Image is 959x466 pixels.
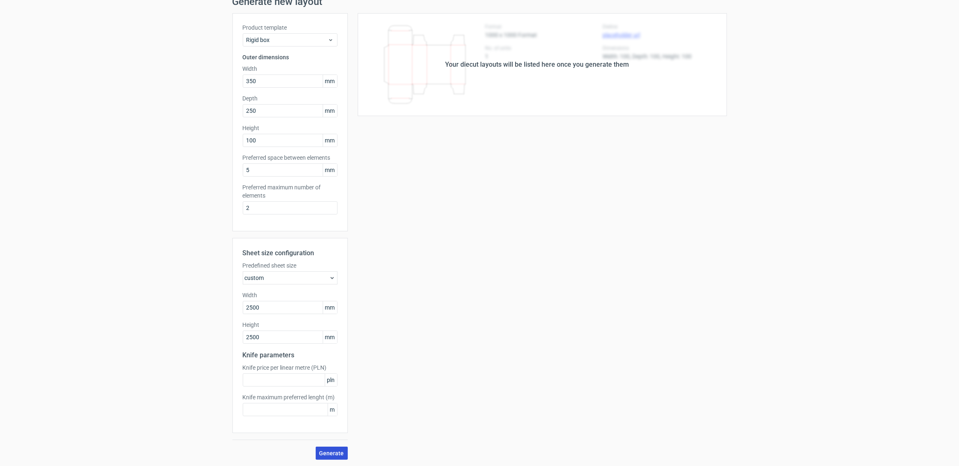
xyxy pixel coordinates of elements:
[323,134,337,147] span: mm
[323,75,337,87] span: mm
[243,393,338,401] label: Knife maximum preferred lenght (m)
[323,105,337,117] span: mm
[246,36,328,44] span: Rigid box
[325,374,337,386] span: pln
[243,94,338,103] label: Depth
[243,183,338,200] label: Preferred maximum number of elements
[243,291,338,299] label: Width
[323,301,337,314] span: mm
[319,450,344,456] span: Generate
[243,363,338,372] label: Knife price per linear metre (PLN)
[323,164,337,176] span: mm
[243,154,338,162] label: Preferred space between elements
[323,331,337,343] span: mm
[316,447,348,460] button: Generate
[243,261,338,270] label: Predefined sheet size
[243,65,338,73] label: Width
[243,301,338,314] input: custom
[243,331,338,344] input: custom
[243,124,338,132] label: Height
[243,271,338,284] div: custom
[243,350,338,360] h2: Knife parameters
[328,403,337,416] span: m
[243,321,338,329] label: Height
[243,53,338,61] h3: Outer dimensions
[446,60,629,70] div: Your diecut layouts will be listed here once you generate them
[243,248,338,258] h2: Sheet size configuration
[243,23,338,32] label: Product template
